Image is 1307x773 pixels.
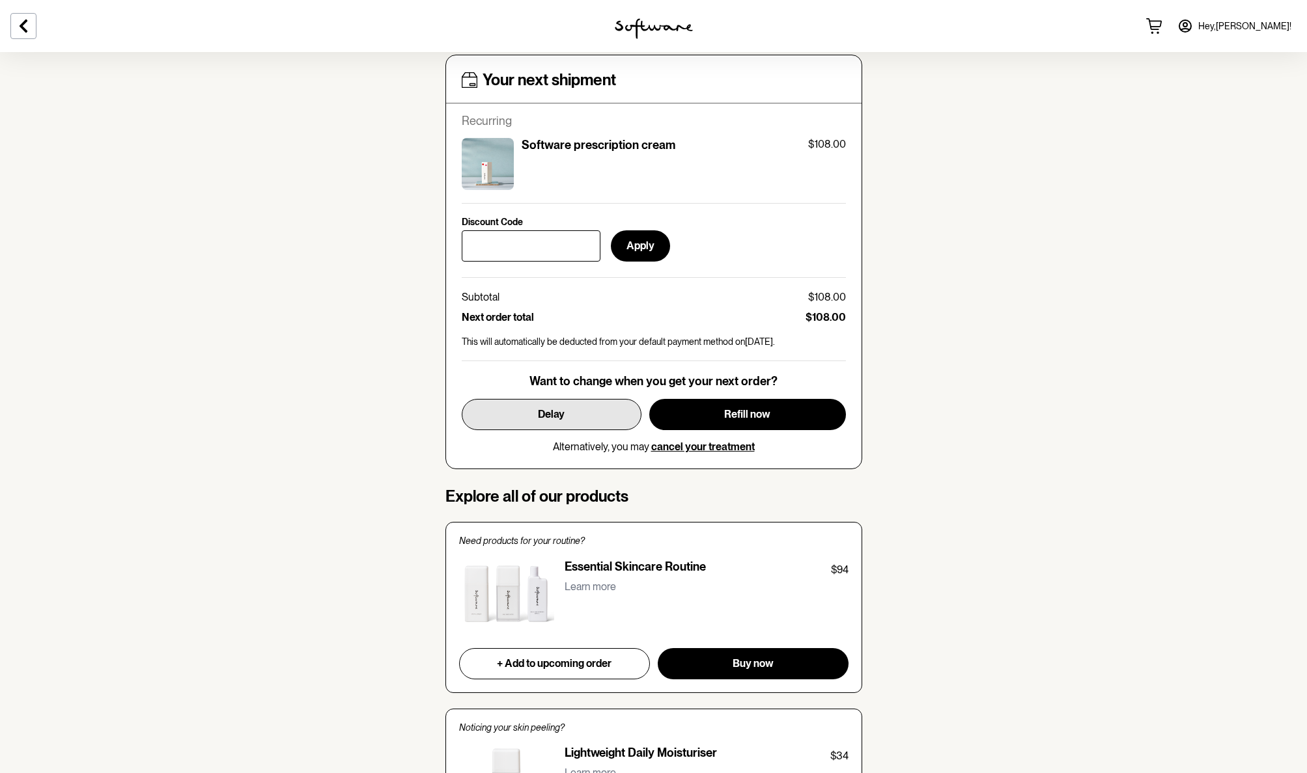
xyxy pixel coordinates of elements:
[615,18,693,39] img: software logo
[611,230,670,262] button: Apply
[529,374,778,388] p: Want to change when you get your next order?
[808,138,846,150] p: $108.00
[483,71,616,90] h4: Your next shipment
[565,578,616,595] button: Learn more
[649,399,846,430] button: Refill now
[724,408,770,420] span: Refill now
[462,336,846,347] p: This will automatically be deducted from your default payment method on [DATE] .
[459,648,651,679] button: + Add to upcoming order
[658,648,848,679] button: Buy now
[497,657,611,670] span: + Add to upcoming order
[462,138,514,190] img: cktujw8de00003e5xr50tsoyf.jpg
[522,138,675,152] p: Software prescription cream
[1170,10,1299,42] a: Hey,[PERSON_NAME]!
[462,217,523,228] p: Discount Code
[462,291,499,303] p: Subtotal
[462,114,846,128] p: Recurring
[565,580,616,593] p: Learn more
[808,291,846,303] p: $108.00
[1198,21,1291,32] span: Hey, [PERSON_NAME] !
[459,536,849,547] p: Need products for your routine?
[565,746,717,764] p: Lightweight Daily Moisturiser
[462,311,534,323] p: Next order total
[830,748,849,764] p: $34
[733,657,774,670] span: Buy now
[459,722,849,733] p: Noticing your skin peeling?
[565,560,706,578] p: Essential Skincare Routine
[462,399,641,430] button: Delay
[831,562,849,578] p: $94
[651,441,755,453] button: cancel your treatment
[538,408,565,420] span: Delay
[445,487,862,506] h4: Explore all of our products
[459,560,554,632] img: Essential Skincare Routine product
[806,311,846,323] p: $108.00
[553,441,755,453] p: Alternatively, you may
